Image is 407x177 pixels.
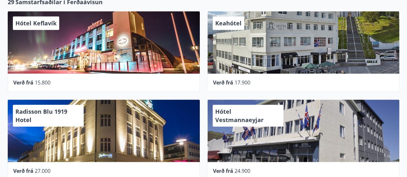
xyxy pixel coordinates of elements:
[215,108,264,124] span: Hótel Vestmannaeyjar
[215,19,242,27] span: Keahótel
[15,19,57,27] span: Hótel Keflavík
[213,79,233,86] span: Verð frá
[13,79,33,86] span: Verð frá
[13,167,33,174] span: Verð frá
[35,79,51,86] span: 15.800
[235,79,250,86] span: 17.900
[15,108,67,124] span: Radisson Blu 1919 Hotel
[35,167,51,174] span: 27.000
[235,167,250,174] span: 24.900
[213,167,233,174] span: Verð frá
